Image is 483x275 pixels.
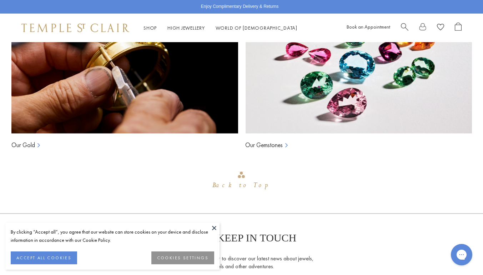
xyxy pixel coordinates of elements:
[187,232,296,244] p: LET'S KEEP IN TOUCH
[151,251,214,264] button: COOKIES SETTINGS
[11,228,214,244] div: By clicking “Accept all”, you agree that our website can store cookies on your device and disclos...
[21,24,129,32] img: Temple St. Clair
[212,179,270,192] div: Back to Top
[169,255,314,270] p: Receive our newsletter to discover our latest news about jewels, travels and other adventures.
[11,141,35,149] a: Our Gold
[144,24,297,32] nav: Main navigation
[144,25,157,31] a: ShopShop
[437,22,444,34] a: View Wishlist
[245,141,283,149] a: Our Gemstones
[347,24,390,30] a: Book an Appointment
[401,22,408,34] a: Search
[216,25,297,31] a: World of [DEMOGRAPHIC_DATA]World of [DEMOGRAPHIC_DATA]
[447,241,476,268] iframe: Gorgias live chat messenger
[11,251,77,264] button: ACCEPT ALL COOKIES
[167,25,205,31] a: High JewelleryHigh Jewellery
[455,22,462,34] a: Open Shopping Bag
[212,171,270,192] div: Go to top
[201,3,278,10] p: Enjoy Complimentary Delivery & Returns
